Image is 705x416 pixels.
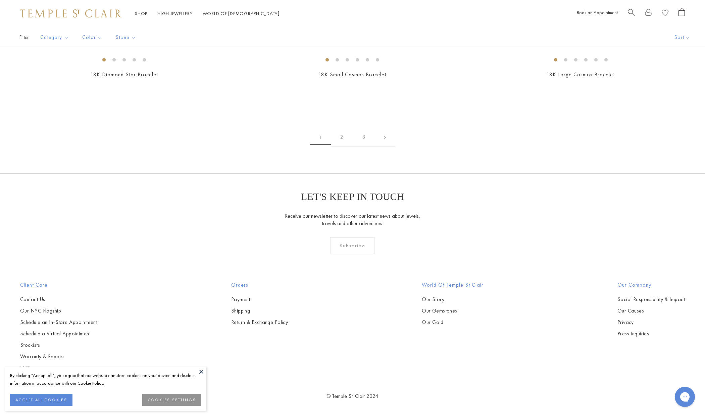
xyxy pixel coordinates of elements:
h2: World of Temple St Clair [422,281,484,289]
p: Receive our newsletter to discover our latest news about jewels, travels and other adventures. [285,212,420,227]
button: ACCEPT ALL COOKIES [10,394,72,406]
span: Category [37,33,74,42]
nav: Main navigation [135,9,280,18]
h2: Client Care [20,281,97,289]
a: World of [DEMOGRAPHIC_DATA]World of [DEMOGRAPHIC_DATA] [203,10,280,16]
a: ShopShop [135,10,147,16]
span: 1 [310,130,331,145]
a: 3 [353,128,374,147]
h2: Our Company [617,281,685,289]
a: Shipping [231,307,288,315]
a: Book an Appointment [577,9,618,15]
button: COOKIES SETTINGS [142,394,201,406]
a: Press Inquiries [617,330,685,337]
a: Search [628,8,635,19]
a: Schedule a Virtual Appointment [20,330,97,337]
a: Our NYC Flagship [20,307,97,315]
iframe: Gorgias live chat messenger [671,384,698,409]
a: FAQs [20,364,97,372]
button: Category [35,30,74,45]
a: Our Gemstones [422,307,484,315]
a: Our Story [422,296,484,303]
img: Temple St. Clair [20,9,121,17]
a: 2 [331,128,353,147]
button: Color [77,30,107,45]
a: Next page [374,128,395,147]
a: Return & Exchange Policy [231,319,288,326]
h2: Orders [231,281,288,289]
a: Social Responsibility & Impact [617,296,685,303]
a: 18K Small Cosmos Bracelet [318,71,386,78]
a: Privacy [617,319,685,326]
a: Our Gold [422,319,484,326]
a: Contact Us [20,296,97,303]
a: Open Shopping Bag [678,8,685,19]
a: Warranty & Repairs [20,353,97,360]
div: By clicking “Accept all”, you agree that our website can store cookies on your device and disclos... [10,372,201,387]
span: Color [79,33,107,42]
span: Stone [112,33,141,42]
a: © Temple St. Clair 2024 [327,392,379,400]
a: High JewelleryHigh Jewellery [157,10,193,16]
a: View Wishlist [662,8,668,19]
a: Schedule an In-Store Appointment [20,319,97,326]
button: Show sort by [659,27,705,48]
a: Stockists [20,341,97,349]
a: 18K Large Cosmos Bracelet [547,71,615,78]
p: LET'S KEEP IN TOUCH [301,191,404,202]
div: Subscribe [330,237,375,254]
a: Payment [231,296,288,303]
a: Our Causes [617,307,685,315]
button: Stone [111,30,141,45]
a: 18K Diamond Star Bracelet [91,71,158,78]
